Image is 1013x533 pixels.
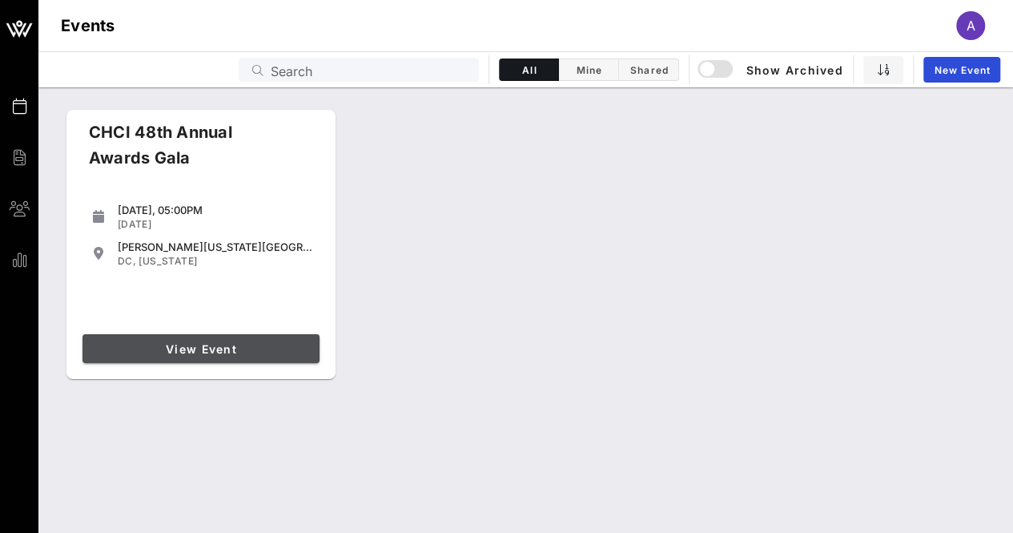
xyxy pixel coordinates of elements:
[118,240,313,253] div: [PERSON_NAME][US_STATE][GEOGRAPHIC_DATA]
[118,204,313,216] div: [DATE], 05:00PM
[509,64,549,76] span: All
[76,119,302,184] div: CHCI 48th Annual Awards Gala
[699,55,843,84] button: Show Archived
[499,59,559,81] button: All
[559,59,619,81] button: Mine
[61,13,115,38] h1: Events
[923,57,1000,83] a: New Event
[82,334,320,363] a: View Event
[139,255,197,267] span: [US_STATE]
[956,11,985,40] div: A
[89,342,313,356] span: View Event
[700,60,842,79] span: Show Archived
[629,64,669,76] span: Shared
[118,255,136,267] span: DC,
[967,18,975,34] span: A
[933,64,991,76] span: New Event
[118,218,313,231] div: [DATE]
[569,64,609,76] span: Mine
[619,59,679,81] button: Shared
